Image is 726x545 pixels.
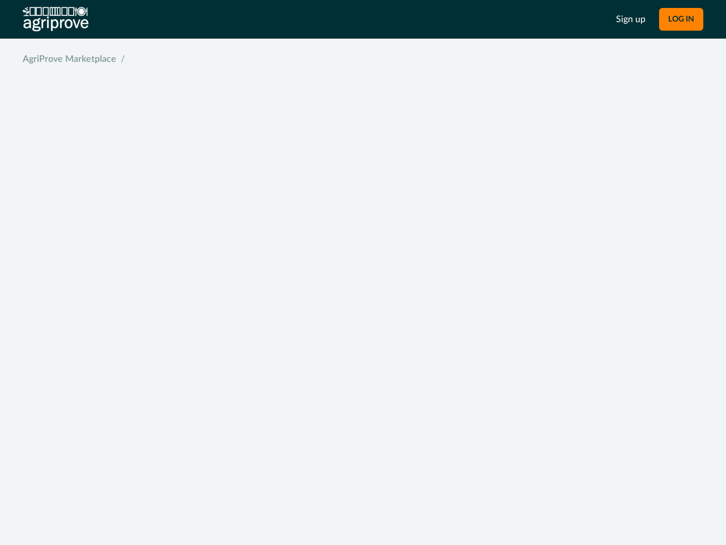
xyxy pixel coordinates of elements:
a: Sign up [616,12,645,26]
span: / [121,52,125,66]
a: AgriProve Marketplace [23,52,116,66]
img: AgriProve logo [23,7,88,32]
button: LOG IN [659,8,703,31]
nav: breadcrumb [23,52,703,66]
